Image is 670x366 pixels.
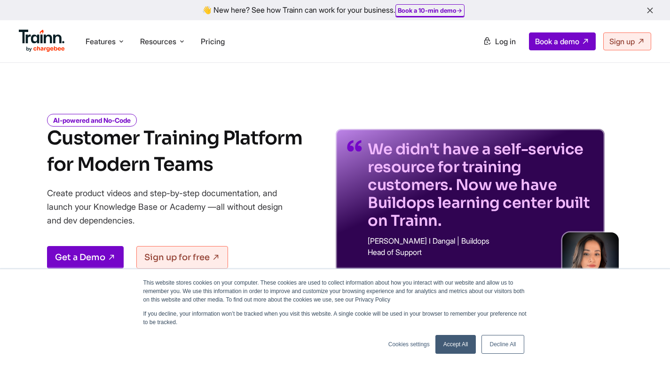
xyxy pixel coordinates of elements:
a: Pricing [201,37,225,46]
div: 👋 New here? See how Trainn can work for your business. [6,6,664,15]
p: [PERSON_NAME] I Dangal | Buildops [368,237,593,245]
h1: Customer Training Platform for Modern Teams [47,125,302,178]
span: Sign up [609,37,635,46]
a: Get a Demo [47,246,124,269]
b: Book a 10-min demo [398,7,457,14]
a: Log in [477,33,521,50]
a: Decline All [481,335,524,354]
img: quotes-purple.41a7099.svg [347,140,362,151]
i: AI-powered and No-Code [47,114,137,127]
p: This website stores cookies on your computer. These cookies are used to collect information about... [143,278,527,304]
p: If you decline, your information won’t be tracked when you visit this website. A single cookie wi... [143,310,527,326]
span: Features [86,36,116,47]
a: Book a demo [529,32,596,50]
span: Log in [495,37,516,46]
a: Accept All [435,335,476,354]
a: Sign up for free [136,246,228,269]
p: We didn't have a self-service resource for training customers. Now we have Buildops learning cent... [368,140,593,230]
p: Head of Support [368,248,593,256]
span: Resources [140,36,176,47]
img: sabina-buildops.d2e8138.png [562,232,619,289]
p: Create product videos and step-by-step documentation, and launch your Knowledge Base or Academy —... [47,186,296,227]
a: Sign up [603,32,651,50]
img: Trainn Logo [19,30,65,52]
span: Book a demo [535,37,579,46]
a: Book a 10-min demo→ [398,7,462,14]
a: Cookies settings [388,340,430,349]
